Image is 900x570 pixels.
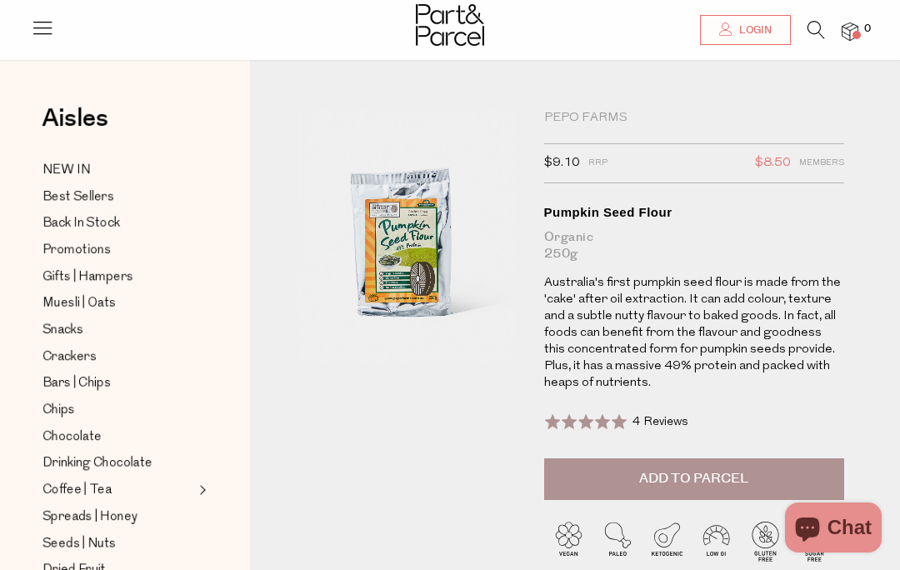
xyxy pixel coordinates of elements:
span: Drinking Chocolate [42,454,152,474]
div: Pepo Farms [544,110,844,127]
span: Snacks [42,321,83,341]
p: Australia's first pumpkin seed flour is made from the 'cake' after oil extraction. It can add col... [544,275,844,392]
span: Add to Parcel [639,469,748,488]
span: Back In Stock [42,214,120,234]
span: Login [735,23,772,37]
a: 0 [842,22,858,40]
button: Expand/Collapse Coffee | Tea [195,480,207,500]
a: Chips [42,400,194,421]
img: Part&Parcel [416,4,484,46]
div: Organic 250g [544,229,844,262]
img: Pumpkin Seed Flour [300,110,515,363]
img: P_P-ICONS-Live_Bec_V11_Vegan.svg [544,517,593,566]
a: Bars | Chips [42,373,194,394]
img: P_P-ICONS-Live_Bec_V11_Ketogenic.svg [642,517,692,566]
a: Muesli | Oats [42,293,194,314]
span: NEW IN [42,161,91,181]
span: RRP [588,152,607,174]
span: Chips [42,401,75,421]
div: Pumpkin Seed Flour [544,204,844,221]
span: Muesli | Oats [42,294,116,314]
a: Seeds | Nuts [42,533,194,554]
a: Crackers [42,347,194,367]
a: Back In Stock [42,213,194,234]
button: Add to Parcel [544,458,844,500]
a: Spreads | Honey [42,507,194,527]
a: Coffee | Tea [42,480,194,501]
span: 0 [860,22,875,37]
span: 4 Reviews [632,416,688,428]
span: Bars | Chips [42,374,111,394]
span: Promotions [42,241,111,261]
span: Aisles [42,100,108,137]
a: Aisles [42,106,108,147]
span: Crackers [42,347,97,367]
span: $9.10 [544,152,580,174]
inbox-online-store-chat: Shopify online store chat [780,502,887,557]
span: Gifts | Hampers [42,267,133,287]
a: Chocolate [42,427,194,447]
span: Seeds | Nuts [42,534,116,554]
span: Spreads | Honey [42,507,137,527]
a: Drinking Chocolate [42,453,194,474]
img: P_P-ICONS-Live_Bec_V11_Gluten_Free.svg [741,517,790,566]
a: Best Sellers [42,187,194,207]
img: P_P-ICONS-Live_Bec_V11_Paleo.svg [593,517,642,566]
span: Members [799,152,844,174]
a: Login [700,15,791,45]
span: Chocolate [42,427,102,447]
span: Best Sellers [42,187,114,207]
span: $8.50 [755,152,791,174]
a: Gifts | Hampers [42,267,194,287]
img: P_P-ICONS-Live_Bec_V11_Low_Gi.svg [692,517,741,566]
span: Coffee | Tea [42,481,112,501]
a: Promotions [42,240,194,261]
a: Snacks [42,320,194,341]
a: NEW IN [42,160,194,181]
